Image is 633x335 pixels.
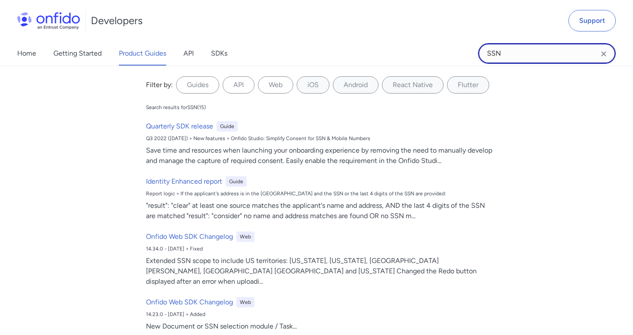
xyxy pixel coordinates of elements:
div: 14.34.0 - [DATE] > Fixed [146,245,494,252]
label: Flutter [447,76,489,94]
svg: Clear search field button [599,49,609,59]
h1: Developers [91,14,143,28]
div: Web [236,232,254,242]
div: Extended SSN scope to include US territories: [US_STATE], [US_STATE], [GEOGRAPHIC_DATA][PERSON_NA... [146,256,494,287]
div: Guide [217,121,238,131]
h6: Onfido Web SDK Changelog [146,297,233,307]
img: Onfido Logo [17,12,80,29]
div: Q3 2022 ([DATE]) > New features > Onfido Studio: Simplify Consent for SSN & Mobile Numbers [146,135,494,142]
div: "result": "clear" at least one source matches the applicant's name and address, AND the last 4 di... [146,200,494,221]
label: iOS [297,76,329,94]
label: Web [258,76,293,94]
h6: Quarterly SDK release [146,121,213,131]
a: Onfido Web SDK ChangelogWeb14.34.0 - [DATE] > FixedExtended SSN scope to include US territories: ... [143,228,497,290]
a: Identity Enhanced reportGuideReport logic > If the applicant's address is in the [GEOGRAPHIC_DATA... [143,173,497,225]
label: API [223,76,254,94]
h6: Identity Enhanced report [146,176,222,187]
div: New Document or SSN selection module / Task ... [146,321,494,332]
label: Android [333,76,379,94]
label: React Native [382,76,444,94]
label: Guides [176,76,219,94]
a: Quarterly SDK releaseGuideQ3 2022 ([DATE]) > New features > Onfido Studio: Simplify Consent for S... [143,118,497,169]
input: Onfido search input field [478,43,616,64]
div: Report logic > If the applicant's address is in the [GEOGRAPHIC_DATA] and the SSN or the last 4 d... [146,190,494,197]
div: Web [236,297,254,307]
h6: Onfido Web SDK Changelog [146,232,233,242]
a: Product Guides [119,41,166,66]
div: Save time and resources when launching your onboarding experience by removing the need to manuall... [146,145,494,166]
a: SDKs [211,41,227,66]
a: Support [568,10,616,31]
div: 14.23.0 - [DATE] > Added [146,311,494,318]
a: API [183,41,194,66]
a: Onfido Web SDK ChangelogWeb14.23.0 - [DATE] > AddedNew Document or SSN selection module / Task... [143,294,497,335]
a: Home [17,41,36,66]
a: Getting Started [53,41,102,66]
div: Filter by: [146,80,173,90]
div: Guide [226,176,247,187]
div: Search results for SSN ( 15 ) [146,104,206,111]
